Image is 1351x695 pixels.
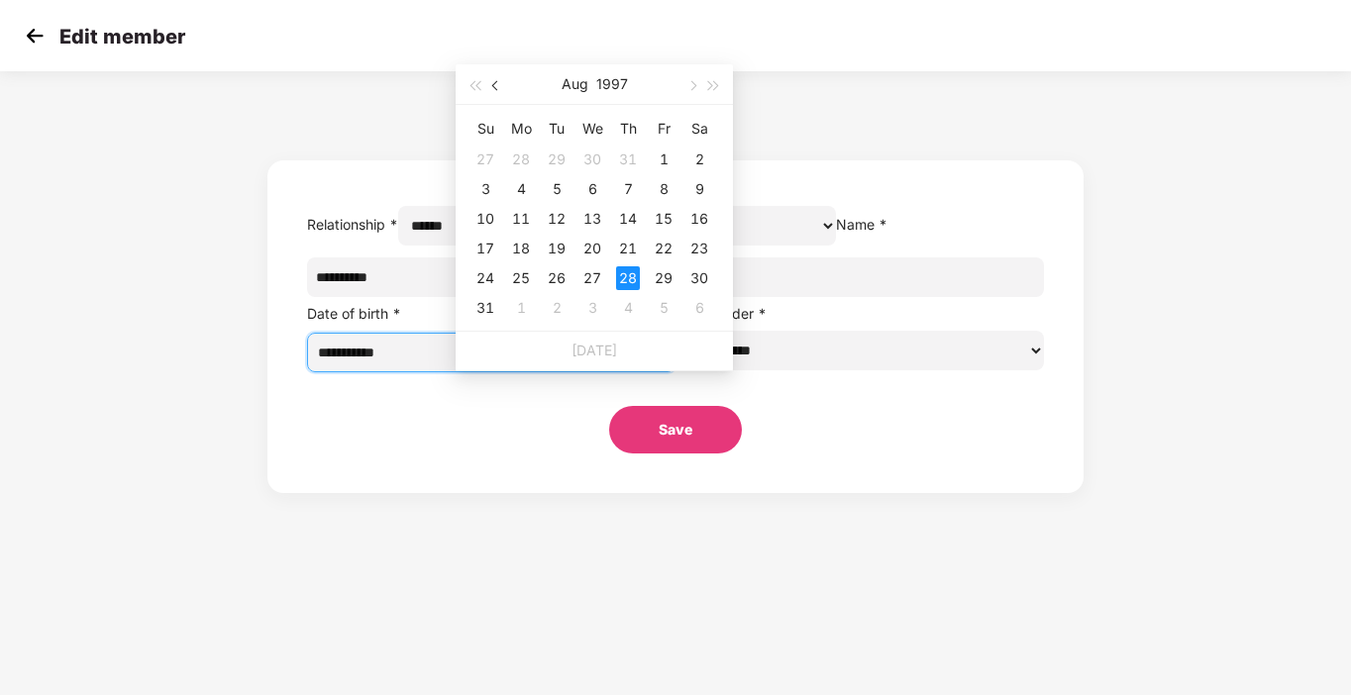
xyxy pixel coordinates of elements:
div: 10 [473,207,497,231]
img: svg+xml;base64,PHN2ZyB4bWxucz0iaHR0cDovL3d3dy53My5vcmcvMjAwMC9zdmciIHdpZHRoPSIzMCIgaGVpZ2h0PSIzMC... [20,21,50,50]
td: 1997-08-01 [646,145,681,174]
td: 1997-08-08 [646,174,681,204]
div: 11 [509,207,533,231]
button: Aug [562,64,588,104]
td: 1997-08-22 [646,234,681,263]
label: Gender * [706,305,767,322]
div: 26 [545,266,569,290]
td: 1997-08-16 [681,204,717,234]
td: 1997-09-06 [681,293,717,323]
td: 1997-08-11 [503,204,539,234]
td: 1997-08-24 [468,263,503,293]
td: 1997-08-15 [646,204,681,234]
div: 20 [580,237,604,260]
div: 14 [616,207,640,231]
label: Date of birth * [307,305,401,322]
td: 1997-08-09 [681,174,717,204]
label: Relationship * [307,216,398,233]
button: Save [609,406,742,453]
div: 1 [652,148,675,171]
td: 1997-07-28 [503,145,539,174]
td: 1997-08-14 [610,204,646,234]
div: 4 [509,177,533,201]
div: 19 [545,237,569,260]
td: 1997-07-29 [539,145,574,174]
div: 2 [687,148,711,171]
td: 1997-09-03 [574,293,610,323]
div: 12 [545,207,569,231]
div: 2 [545,296,569,320]
td: 1997-08-31 [468,293,503,323]
td: 1997-08-13 [574,204,610,234]
th: Fr [646,113,681,145]
div: 5 [652,296,675,320]
th: Sa [681,113,717,145]
td: 1997-08-30 [681,263,717,293]
td: 1997-07-31 [610,145,646,174]
td: 1997-08-03 [468,174,503,204]
div: 6 [580,177,604,201]
div: 31 [473,296,497,320]
td: 1997-08-07 [610,174,646,204]
div: 21 [616,237,640,260]
td: 1997-08-18 [503,234,539,263]
td: 1997-08-29 [646,263,681,293]
td: 1997-07-27 [468,145,503,174]
div: 15 [652,207,675,231]
td: 1997-08-17 [468,234,503,263]
div: 8 [652,177,675,201]
div: 18 [509,237,533,260]
th: Su [468,113,503,145]
td: 1997-09-05 [646,293,681,323]
td: 1997-08-19 [539,234,574,263]
td: 1997-08-28 [610,263,646,293]
div: 31 [616,148,640,171]
button: 1997 [596,64,628,104]
td: 1997-08-25 [503,263,539,293]
td: 1997-08-04 [503,174,539,204]
td: 1997-08-20 [574,234,610,263]
div: 4 [616,296,640,320]
div: 29 [545,148,569,171]
td: 1997-08-27 [574,263,610,293]
td: 1997-08-23 [681,234,717,263]
div: 17 [473,237,497,260]
div: 3 [473,177,497,201]
div: 27 [580,266,604,290]
th: Tu [539,113,574,145]
td: 1997-08-05 [539,174,574,204]
td: 1997-07-30 [574,145,610,174]
td: 1997-09-04 [610,293,646,323]
div: 28 [509,148,533,171]
td: 1997-08-02 [681,145,717,174]
th: Mo [503,113,539,145]
div: 25 [509,266,533,290]
div: 16 [687,207,711,231]
div: 13 [580,207,604,231]
a: [DATE] [572,342,617,358]
td: 1997-08-12 [539,204,574,234]
td: 1997-08-10 [468,204,503,234]
th: We [574,113,610,145]
td: 1997-08-21 [610,234,646,263]
td: 1997-09-01 [503,293,539,323]
div: 23 [687,237,711,260]
div: 27 [473,148,497,171]
div: 1 [509,296,533,320]
div: 22 [652,237,675,260]
div: 24 [473,266,497,290]
p: Edit member [59,25,185,49]
label: Name * [836,216,887,233]
div: 3 [580,296,604,320]
div: 30 [580,148,604,171]
div: 30 [687,266,711,290]
div: 5 [545,177,569,201]
td: 1997-08-26 [539,263,574,293]
th: Th [610,113,646,145]
div: 9 [687,177,711,201]
div: 7 [616,177,640,201]
div: 6 [687,296,711,320]
div: 29 [652,266,675,290]
td: 1997-08-06 [574,174,610,204]
td: 1997-09-02 [539,293,574,323]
